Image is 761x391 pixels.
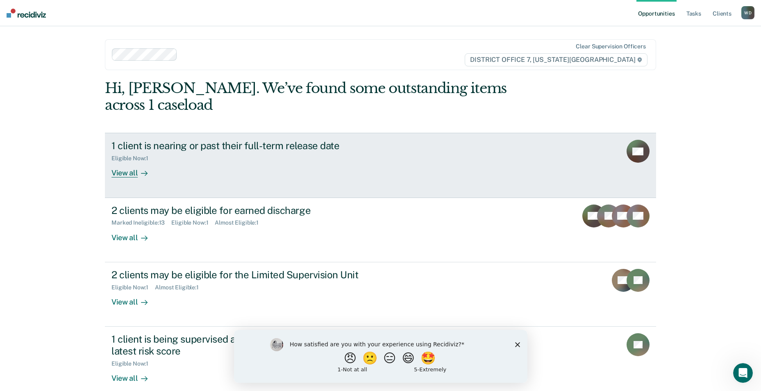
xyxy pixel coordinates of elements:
div: W D [741,6,754,19]
a: 2 clients may be eligible for the Limited Supervision UnitEligible Now:1Almost Eligible:1View all [105,262,656,327]
div: View all [111,367,157,383]
div: Marked Ineligible : 13 [111,219,171,226]
img: Recidiviz [7,9,46,18]
div: Clear supervision officers [576,43,645,50]
iframe: Intercom live chat [733,363,753,383]
button: WD [741,6,754,19]
a: 1 client is nearing or past their full-term release dateEligible Now:1View all [105,133,656,198]
div: View all [111,162,157,178]
div: 2 clients may be eligible for the Limited Supervision Unit [111,269,399,281]
div: View all [111,226,157,242]
div: Eligible Now : 1 [171,219,215,226]
div: View all [111,291,157,307]
a: 2 clients may be eligible for earned dischargeMarked Ineligible:13Eligible Now:1Almost Eligible:1... [105,198,656,262]
div: 1 client is being supervised at a level that does not match their latest risk score [111,333,399,357]
div: Eligible Now : 1 [111,360,155,367]
div: Eligible Now : 1 [111,155,155,162]
div: 2 clients may be eligible for earned discharge [111,205,399,216]
div: Hi, [PERSON_NAME]. We’ve found some outstanding items across 1 caseload [105,80,546,114]
div: Almost Eligible : 1 [155,284,205,291]
div: Almost Eligible : 1 [215,219,265,226]
iframe: Survey by Kim from Recidiviz [234,330,527,383]
span: DISTRICT OFFICE 7, [US_STATE][GEOGRAPHIC_DATA] [465,53,647,66]
div: 1 client is nearing or past their full-term release date [111,140,399,152]
div: Eligible Now : 1 [111,284,155,291]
